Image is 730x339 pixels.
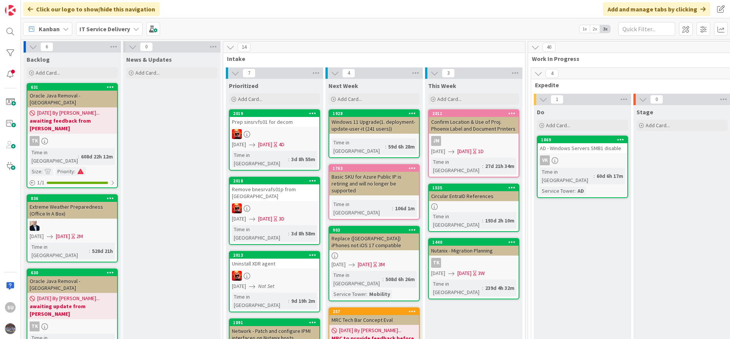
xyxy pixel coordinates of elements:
div: 1869 [538,136,627,143]
span: [DATE] [332,261,346,269]
div: 2018Remove bnesrvafs01p from [GEOGRAPHIC_DATA] [230,177,319,201]
a: 2011Confirm Location & Use of Proj. Phoenix Label and Document PrintersJM[DATE][DATE]1DTime in [G... [428,109,519,177]
span: 4 [546,69,559,78]
span: [DATE] [358,261,372,269]
span: : [89,247,90,255]
div: Extreme Weather Preparedness (Office In A Box) [27,202,117,219]
i: Not Set [258,283,275,289]
div: 106d 1m [393,204,417,213]
div: Windows 11 Upgrade(1. deployment-update-user-it (241 users)) [329,117,419,134]
img: Visit kanbanzone.com [5,5,16,16]
span: Stage [636,108,653,116]
span: 14 [238,43,251,52]
a: 1535Circular EntraID ReferencesTime in [GEOGRAPHIC_DATA]:193d 2h 10m [428,184,519,232]
div: 1535 [432,185,519,190]
div: 1763 [333,166,419,171]
div: Time in [GEOGRAPHIC_DATA] [540,168,594,184]
div: 1891 [233,320,319,325]
div: Prep sinsrvfs01 for decom [230,117,319,127]
div: 257MRC Tech Bar Concept Eval [329,308,419,325]
div: Time in [GEOGRAPHIC_DATA] [232,151,288,168]
span: : [482,284,483,292]
div: 1535 [429,184,519,191]
div: Oracle Java Removal - [GEOGRAPHIC_DATA] [27,91,117,107]
div: 608d 22h 12m [79,152,115,161]
div: 2019 [230,110,319,117]
a: 836Extreme Weather Preparedness (Office In A Box)HO[DATE][DATE]2MTime in [GEOGRAPHIC_DATA]:528d 21h [27,194,118,262]
div: VN [230,203,319,213]
span: Do [537,108,544,116]
div: Oracle Java Removal - [GEOGRAPHIC_DATA] [27,276,117,293]
div: 631 [27,84,117,91]
a: 2019Prep sinsrvfs01 for decomVN[DATE][DATE]4DTime in [GEOGRAPHIC_DATA]:3d 8h 55m [229,109,320,171]
span: 0 [650,95,663,104]
div: 1763 [329,165,419,172]
div: 3M [378,261,385,269]
div: Time in [GEOGRAPHIC_DATA] [332,200,392,217]
div: 631 [31,85,117,90]
span: This Week [428,82,456,90]
div: VN [230,129,319,139]
span: : [382,275,384,283]
div: VK [538,155,627,165]
span: 0 [140,42,153,51]
div: Time in [GEOGRAPHIC_DATA] [332,138,385,155]
div: Add and manage tabs by clicking [603,2,710,16]
div: Time in [GEOGRAPHIC_DATA] [232,293,288,309]
div: 1535Circular EntraID References [429,184,519,201]
span: Next Week [328,82,358,90]
div: 2011Confirm Location & Use of Proj. Phoenix Label and Document Printers [429,110,519,134]
span: [DATE] [232,282,246,290]
div: 528d 21h [90,247,115,255]
div: Time in [GEOGRAPHIC_DATA] [30,243,89,259]
div: JM [429,136,519,146]
div: AD [576,187,586,195]
div: VK [540,155,550,165]
div: 3d 8h 55m [289,155,317,163]
div: 2011 [432,111,519,116]
div: 1869AD - Windows Servers SMB1 disable [538,136,627,153]
div: 60d 6h 17m [595,172,625,180]
div: 2013Uninstall XDR agent [230,252,319,269]
span: Intake [227,55,516,62]
span: 4 [342,69,355,78]
span: [DATE] [258,215,272,223]
span: Add Card... [546,122,570,129]
b: awaiting feedback from [PERSON_NAME] [30,117,115,132]
a: 2018Remove bnesrvafs01p from [GEOGRAPHIC_DATA]VN[DATE][DATE]3DTime in [GEOGRAPHIC_DATA]:3d 8h 58m [229,177,320,245]
div: 1928Windows 11 Upgrade(1. deployment-update-user-it (241 users)) [329,110,419,134]
span: [DATE] [56,232,70,240]
span: : [385,142,386,151]
span: 40 [543,43,555,52]
span: [DATE] [232,215,246,223]
div: VN [230,271,319,281]
div: 2018 [230,177,319,184]
b: awaiting update from [PERSON_NAME] [30,302,115,318]
div: Remove bnesrvafs01p from [GEOGRAPHIC_DATA] [230,184,319,201]
div: Circular EntraID References [429,191,519,201]
div: TK [30,321,40,331]
span: [DATE] By [PERSON_NAME]... [37,294,100,302]
span: News & Updates [126,56,172,63]
a: 1763Basic SKU for Azure Public IP is retiring and will no longer be supportedTime in [GEOGRAPHIC_... [328,164,420,220]
div: 1869 [541,137,627,142]
span: [DATE] [457,269,471,277]
div: Time in [GEOGRAPHIC_DATA] [332,271,382,288]
a: 903Replace ([GEOGRAPHIC_DATA]) iPhones not iOS 17 compatible[DATE][DATE]3MTime in [GEOGRAPHIC_DAT... [328,226,420,301]
img: VN [232,129,242,139]
div: Click our logo to show/hide this navigation [23,2,160,16]
div: 27d 21h 34m [483,162,516,170]
span: : [74,167,75,176]
div: 1763Basic SKU for Azure Public IP is retiring and will no longer be supported [329,165,419,195]
div: Uninstall XDR agent [230,259,319,269]
div: Time in [GEOGRAPHIC_DATA] [431,158,482,174]
span: [DATE] [431,147,445,155]
a: 2013Uninstall XDR agentVN[DATE]Not SetTime in [GEOGRAPHIC_DATA]:9d 19h 2m [229,251,320,312]
a: 1440Nutanix - Migration PlanningTK[DATE][DATE]3WTime in [GEOGRAPHIC_DATA]:239d 4h 32m [428,238,519,299]
div: TK [431,258,441,268]
span: 1x [579,25,590,33]
div: 508d 6h 26m [384,275,417,283]
div: Nutanix - Migration Planning [429,246,519,256]
div: AD - Windows Servers SMB1 disable [538,143,627,153]
span: [DATE] [30,232,44,240]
